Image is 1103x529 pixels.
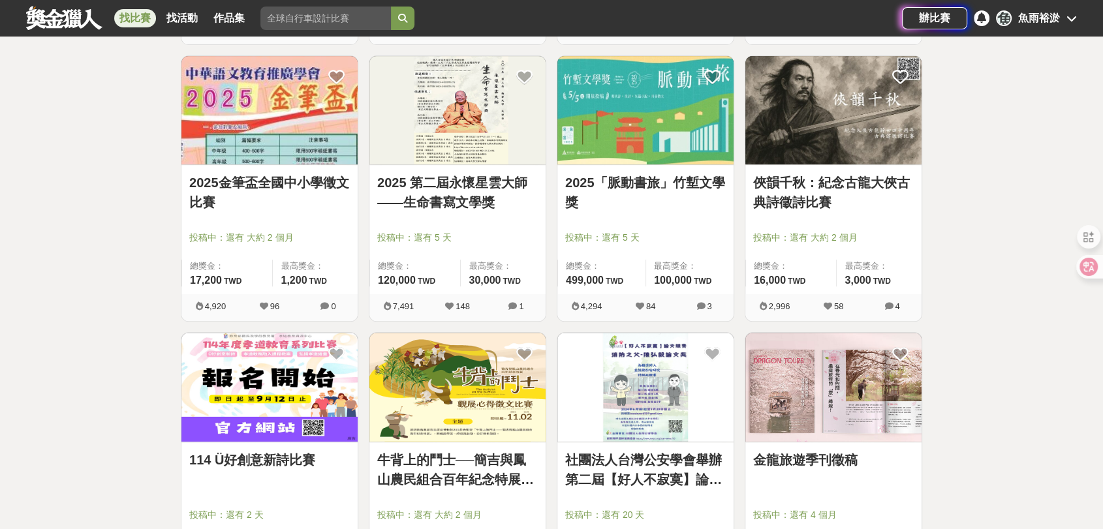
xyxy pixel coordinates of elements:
[281,260,350,273] span: 最高獎金：
[270,301,279,311] span: 96
[557,56,734,166] a: Cover Image
[707,301,711,311] span: 3
[331,301,335,311] span: 0
[581,301,602,311] span: 4,294
[189,231,350,245] span: 投稿中：還有 大約 2 個月
[281,275,307,286] span: 1,200
[753,231,914,245] span: 投稿中：還有 大約 2 個月
[745,56,922,166] a: Cover Image
[745,56,922,165] img: Cover Image
[654,275,692,286] span: 100,000
[181,56,358,165] img: Cover Image
[565,450,726,489] a: 社團法人台灣公安學會舉辦第二屆【好人不寂寞】論文競賽
[753,450,914,470] a: 金龍旅遊季刊徵稿
[503,277,520,286] span: TWD
[469,260,538,273] span: 最高獎金：
[378,275,416,286] span: 120,000
[208,9,250,27] a: 作品集
[369,56,546,166] a: Cover Image
[895,301,899,311] span: 4
[189,173,350,212] a: 2025金筆盃全國中小學徵文比賽
[565,231,726,245] span: 投稿中：還有 5 天
[189,508,350,522] span: 投稿中：還有 2 天
[557,333,734,442] img: Cover Image
[377,231,538,245] span: 投稿中：還有 5 天
[369,333,546,442] img: Cover Image
[566,275,604,286] span: 499,000
[873,277,891,286] span: TWD
[189,450,350,470] a: 114 Ü好創意新詩比賽
[557,56,734,165] img: Cover Image
[456,301,470,311] span: 148
[377,173,538,212] a: 2025 第二屆永懷星雲大師——生命書寫文學獎
[694,277,711,286] span: TWD
[377,450,538,489] a: 牛背上的鬥士──簡吉與鳳山農民組合百年紀念特展觀展心得 徵文比賽
[845,275,871,286] span: 3,000
[260,7,391,30] input: 全球自行車設計比賽
[309,277,327,286] span: TWD
[565,508,726,522] span: 投稿中：還有 20 天
[834,301,843,311] span: 58
[753,508,914,522] span: 投稿中：還有 4 個月
[606,277,623,286] span: TWD
[190,275,222,286] span: 17,200
[369,333,546,442] a: Cover Image
[224,277,241,286] span: TWD
[181,333,358,442] img: Cover Image
[418,277,435,286] span: TWD
[161,9,203,27] a: 找活動
[754,260,828,273] span: 總獎金：
[646,301,655,311] span: 84
[745,333,922,442] img: Cover Image
[769,301,790,311] span: 2,996
[393,301,414,311] span: 7,491
[566,260,638,273] span: 總獎金：
[1018,10,1060,26] div: 魚雨裕淤
[902,7,967,29] a: 辦比賽
[181,56,358,166] a: Cover Image
[181,333,358,442] a: Cover Image
[369,56,546,165] img: Cover Image
[519,301,523,311] span: 1
[205,301,226,311] span: 4,920
[654,260,726,273] span: 最高獎金：
[114,9,156,27] a: 找比賽
[745,333,922,442] a: Cover Image
[557,333,734,442] a: Cover Image
[754,275,786,286] span: 16,000
[845,260,914,273] span: 最高獎金：
[753,173,914,212] a: 俠韻千秋：紀念古龍大俠古典詩徵詩比賽
[469,275,501,286] span: 30,000
[565,173,726,212] a: 2025「脈動書旅」竹塹文學獎
[377,508,538,522] span: 投稿中：還有 大約 2 個月
[190,260,264,273] span: 總獎金：
[996,10,1012,26] div: 魚
[788,277,805,286] span: TWD
[378,260,452,273] span: 總獎金：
